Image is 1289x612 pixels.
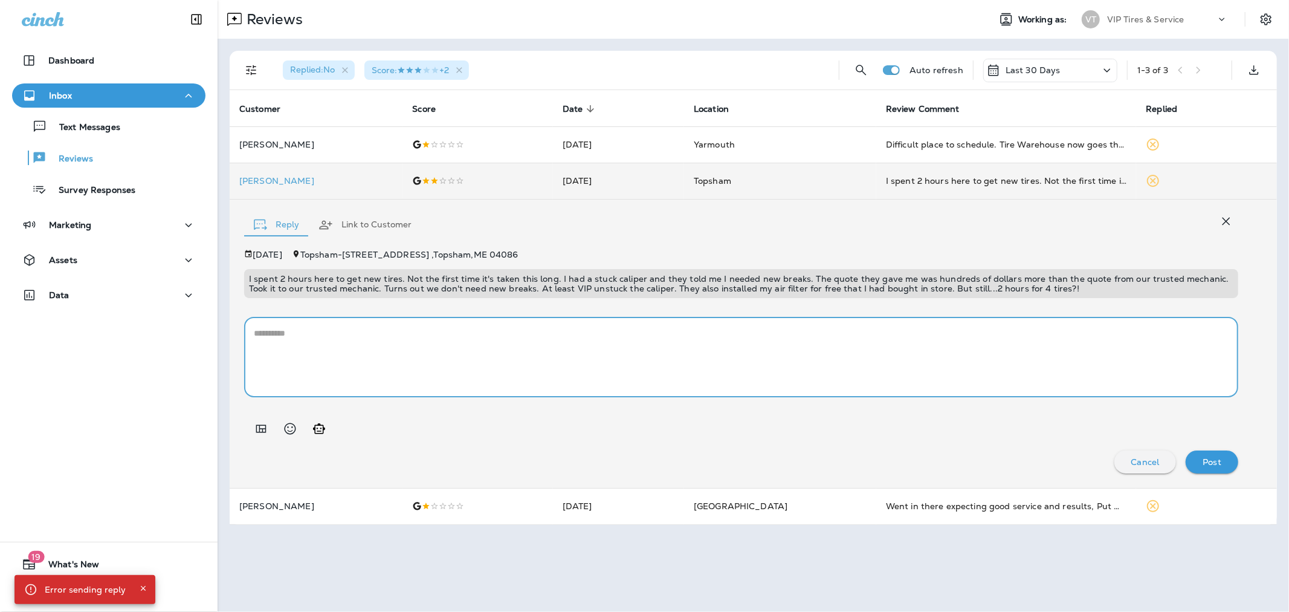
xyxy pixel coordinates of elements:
span: Score [412,103,451,114]
div: Score:3 Stars+2 [364,60,469,80]
button: Cancel [1114,451,1177,474]
p: Inbox [49,91,72,100]
span: Review Comment [886,103,975,114]
p: Reviews [47,154,93,165]
p: [PERSON_NAME] [239,176,393,186]
span: Working as: [1018,15,1070,25]
p: Text Messages [47,122,120,134]
button: Generate AI response [307,417,331,441]
div: Difficult place to schedule. Tire Warehouse now goes through a 3rd party answering/scheduling ser... [886,138,1127,151]
button: Select an emoji [278,417,302,441]
p: Assets [49,255,77,265]
span: Score [412,104,436,114]
button: Marketing [12,213,205,237]
div: 1 - 3 of 3 [1137,65,1168,75]
button: Reply [244,203,309,247]
p: Marketing [49,220,91,230]
td: [DATE] [553,163,684,199]
span: 19 [28,551,44,563]
span: Topsham - [STREET_ADDRESS] , Topsham , ME 04086 [300,249,519,260]
span: Customer [239,104,280,114]
button: Dashboard [12,48,205,73]
button: Collapse Sidebar [179,7,213,31]
button: Assets [12,248,205,272]
button: Text Messages [12,114,205,139]
button: Inbox [12,83,205,108]
span: Replied [1146,104,1177,114]
p: Reviews [242,10,303,28]
div: VT [1082,10,1100,28]
div: Went in there expecting good service and results, Put was slapped with problems after problem. So... [886,500,1127,512]
button: Survey Responses [12,177,205,202]
button: Search Reviews [849,58,873,82]
span: What's New [36,559,99,574]
p: Post [1203,457,1221,467]
span: Review Comment [886,104,960,114]
div: Error sending reply [45,579,126,601]
button: Settings [1255,8,1277,30]
p: Dashboard [48,56,94,65]
button: Export as CSV [1242,58,1266,82]
button: Link to Customer [309,203,421,247]
p: Cancel [1131,457,1160,467]
span: Replied [1146,103,1193,114]
span: Date [563,103,599,114]
button: Data [12,283,205,307]
p: [DATE] [253,250,282,259]
div: Replied:No [283,60,355,80]
td: [DATE] [553,488,684,524]
span: Topsham [694,175,731,186]
div: I spent 2 hours here to get new tires. Not the first time it's taken this long. I had a stuck cal... [886,175,1127,187]
button: 19What's New [12,552,205,576]
p: [PERSON_NAME] [239,501,393,511]
p: Survey Responses [47,185,135,197]
p: Auto refresh [909,65,963,75]
p: [PERSON_NAME] [239,140,393,149]
span: Customer [239,103,296,114]
span: Replied : No [290,64,335,75]
span: Location [694,103,745,114]
button: Post [1186,451,1238,474]
td: [DATE] [553,126,684,163]
span: Score : +2 [372,65,449,76]
span: Location [694,104,729,114]
span: Yarmouth [694,139,735,150]
span: [GEOGRAPHIC_DATA] [694,501,787,512]
div: Click to view Customer Drawer [239,176,393,186]
p: I spent 2 hours here to get new tires. Not the first time it's taken this long. I had a stuck cal... [249,274,1233,293]
button: Close [136,581,150,596]
p: VIP Tires & Service [1107,15,1184,24]
button: Add in a premade template [249,417,273,441]
button: Filters [239,58,263,82]
button: Reviews [12,145,205,171]
p: Data [49,290,69,300]
span: Date [563,104,583,114]
button: Support [12,581,205,605]
p: Last 30 Days [1006,65,1061,75]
